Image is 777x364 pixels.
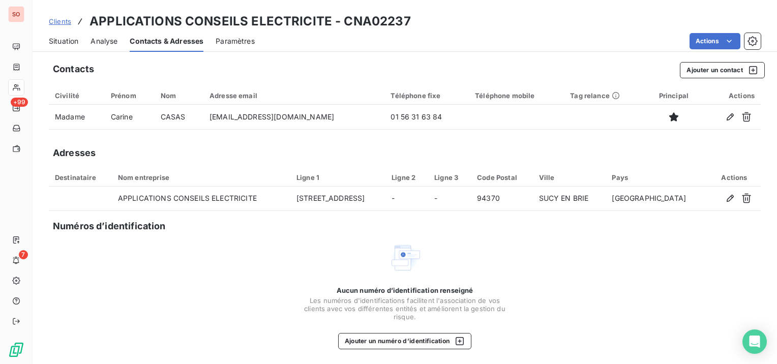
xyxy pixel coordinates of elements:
h5: Numéros d’identification [53,219,166,233]
div: Actions [714,173,755,181]
button: Ajouter un numéro d’identification [338,333,472,349]
img: Empty state [388,241,421,274]
h3: APPLICATIONS CONSEILS ELECTRICITE - CNA02237 [89,12,411,31]
div: Tag relance [570,92,640,100]
img: Logo LeanPay [8,342,24,358]
div: Ligne 1 [296,173,379,181]
div: Code Postal [477,173,526,181]
span: Contacts & Adresses [130,36,203,46]
button: Actions [690,33,740,49]
span: Analyse [91,36,117,46]
h5: Adresses [53,146,96,160]
div: Nom entreprise [118,173,284,181]
td: [GEOGRAPHIC_DATA] [606,187,707,211]
div: SO [8,6,24,22]
td: 94370 [471,187,532,211]
td: - [385,187,428,211]
span: 7 [19,250,28,259]
div: Téléphone fixe [391,92,463,100]
span: +99 [11,98,28,107]
h5: Contacts [53,62,94,76]
td: [EMAIL_ADDRESS][DOMAIN_NAME] [203,105,384,129]
td: SUCY EN BRIE [533,187,606,211]
div: Téléphone mobile [475,92,558,100]
div: Ligne 3 [434,173,465,181]
div: Civilité [55,92,99,100]
td: - [428,187,471,211]
td: 01 56 31 63 84 [384,105,469,129]
div: Pays [612,173,701,181]
div: Prénom [111,92,148,100]
td: APPLICATIONS CONSEILS ELECTRICITE [112,187,290,211]
span: Clients [49,17,71,25]
td: Madame [49,105,105,129]
span: Paramètres [216,36,255,46]
button: Ajouter un contact [680,62,765,78]
td: CASAS [155,105,203,129]
div: Destinataire [55,173,106,181]
div: Principal [652,92,695,100]
div: Open Intercom Messenger [742,329,767,354]
td: [STREET_ADDRESS] [290,187,385,211]
div: Nom [161,92,197,100]
div: Ligne 2 [392,173,422,181]
div: Adresse email [210,92,378,100]
span: Situation [49,36,78,46]
div: Ville [539,173,600,181]
span: Aucun numéro d’identification renseigné [337,286,473,294]
td: Carine [105,105,155,129]
div: Actions [707,92,755,100]
a: Clients [49,16,71,26]
span: Les numéros d'identifications facilitent l'association de vos clients avec vos différentes entité... [303,296,506,321]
